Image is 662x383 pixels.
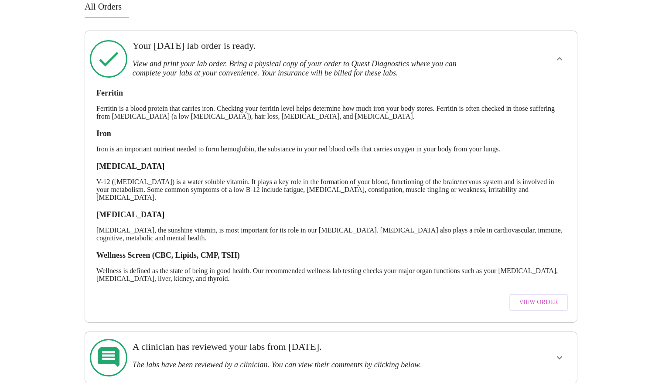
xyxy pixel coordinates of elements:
[85,2,577,12] h3: All Orders
[96,226,566,242] p: [MEDICAL_DATA], the sunshine vitamin, is most important for its role in our [MEDICAL_DATA]. [MEDI...
[96,105,566,120] p: Ferritin is a blood protein that carries iron. Checking your ferritin level helps determine how m...
[96,89,566,98] h3: Ferritin
[507,290,570,315] a: View Order
[133,59,482,78] h3: View and print your lab order. Bring a physical copy of your order to Quest Diagnostics where you...
[96,267,566,283] p: Wellness is defined as the state of being in good health. Our recommended wellness lab testing ch...
[133,40,482,51] h3: Your [DATE] lab order is ready.
[96,162,566,171] h3: [MEDICAL_DATA]
[133,341,482,352] h3: A clinician has reviewed your labs from [DATE].
[549,347,570,368] button: show more
[509,294,568,311] button: View Order
[519,297,558,308] span: View Order
[549,48,570,69] button: show more
[96,145,566,153] p: Iron is an important nutrient needed to form hemoglobin, the substance in your red blood cells th...
[96,178,566,202] p: V-12 ([MEDICAL_DATA]) is a water soluble vitamin. It plays a key role in the formation of your bl...
[133,360,482,369] h3: The labs have been reviewed by a clinician. You can view their comments by clicking below.
[96,129,566,138] h3: Iron
[96,210,566,219] h3: [MEDICAL_DATA]
[96,251,566,260] h3: Wellness Screen (CBC, Lipids, CMP, TSH)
